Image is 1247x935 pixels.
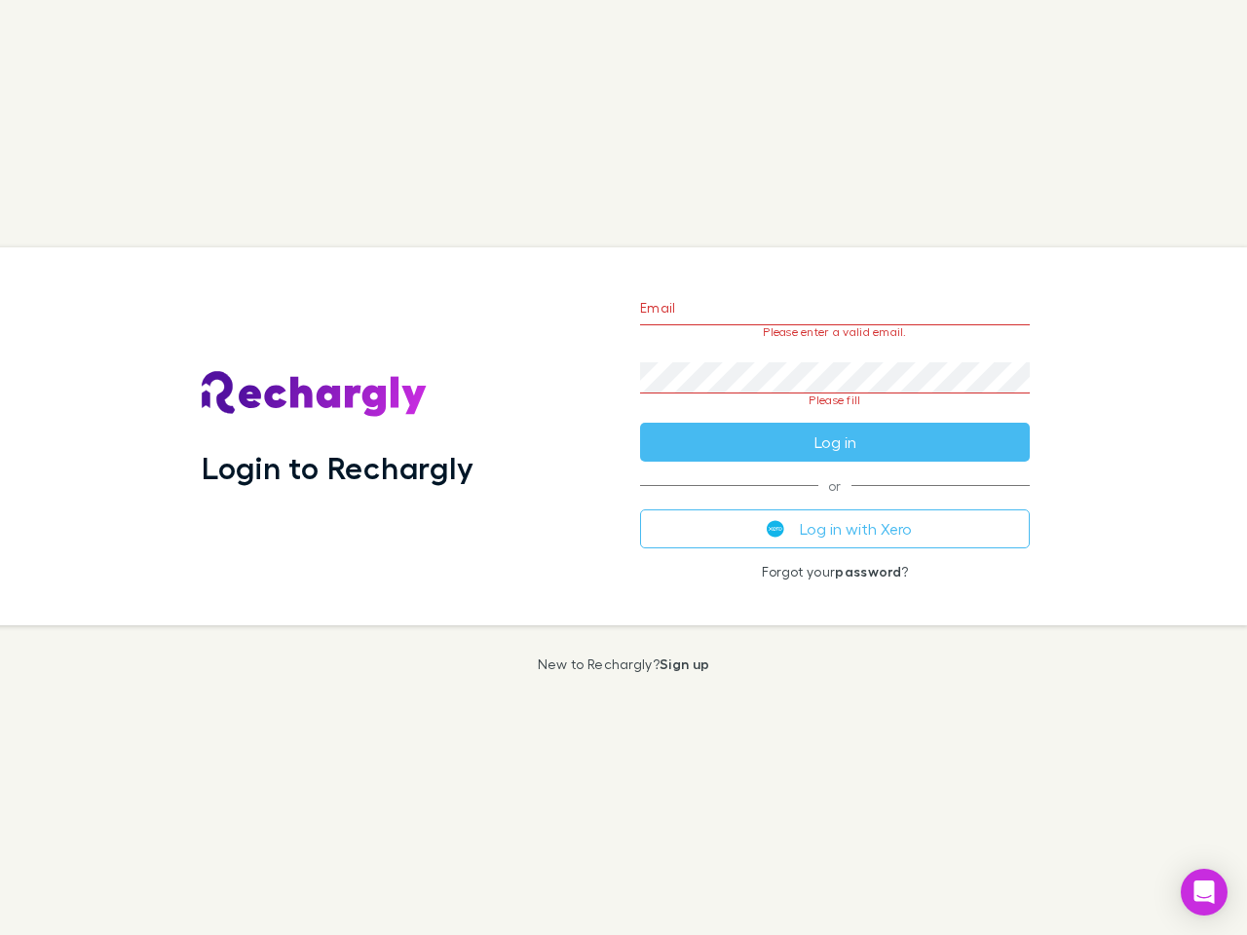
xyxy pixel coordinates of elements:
button: Log in [640,423,1030,462]
a: password [835,563,901,580]
div: Open Intercom Messenger [1181,869,1228,916]
p: Please fill [640,393,1030,407]
p: Forgot your ? [640,564,1030,580]
img: Xero's logo [767,520,784,538]
p: New to Rechargly? [538,656,710,672]
button: Log in with Xero [640,509,1030,548]
a: Sign up [660,655,709,672]
span: or [640,485,1030,486]
p: Please enter a valid email. [640,325,1030,339]
img: Rechargly's Logo [202,371,428,418]
h1: Login to Rechargly [202,449,473,486]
